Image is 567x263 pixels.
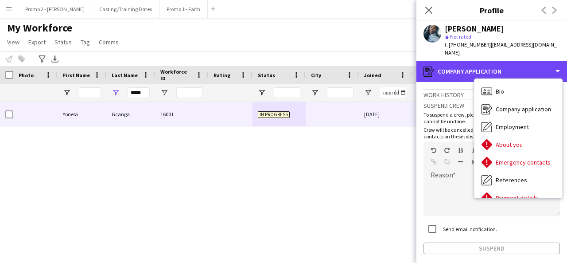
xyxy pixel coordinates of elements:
span: Status [258,72,275,79]
input: Last Name Filter Input [128,87,150,98]
input: Status Filter Input [274,87,300,98]
span: Status [54,38,72,46]
span: Not rated [450,33,471,40]
button: Redo [444,147,450,154]
span: In progress [258,111,290,118]
app-action-btn: Export XLSX [50,54,60,64]
span: About you [496,141,523,149]
span: | [EMAIL_ADDRESS][DOMAIN_NAME] [445,41,557,56]
input: First Name Filter Input [79,87,101,98]
span: Export [28,38,46,46]
h3: Profile [416,4,567,16]
div: References [474,171,562,189]
button: Open Filter Menu [63,89,71,97]
button: Open Filter Menu [160,89,168,97]
span: t. [PHONE_NUMBER] [445,41,491,48]
div: Bio [474,82,562,100]
span: Comms [99,38,119,46]
button: Bold [457,147,463,154]
button: Open Filter Menu [112,89,120,97]
button: Clear Formatting [470,158,477,165]
span: Tag [81,38,90,46]
span: Employment [496,123,529,131]
button: Horizontal Line [457,158,463,165]
a: Comms [95,36,122,48]
div: [DATE] [359,102,412,126]
div: Payment details [474,189,562,207]
span: Bio [496,87,504,95]
p: Crew will be cancelled on all future jobs and primary contacts on these jobs will be notified. [423,126,560,140]
span: Workforce ID [160,68,192,82]
input: Workforce ID Filter Input [176,87,203,98]
p: To suspend a crew, please specify a reason. This action cannot be undone. [423,111,560,125]
span: City [311,72,321,79]
span: Photo [19,72,34,79]
div: Work history [423,89,560,99]
button: Open Filter Menu [364,89,372,97]
div: About you [474,136,562,153]
span: Company application [496,105,551,113]
app-action-btn: Advanced filters [37,54,47,64]
div: Gcanga [106,102,155,126]
span: Joined [364,72,381,79]
div: Company application [416,61,567,82]
a: Tag [77,36,93,48]
button: Italic [470,147,477,154]
button: Open Filter Menu [258,89,266,97]
h3: Suspend crew [423,102,560,110]
label: Send email notification. [441,226,497,232]
span: Last Name [112,72,138,79]
a: Export [25,36,49,48]
button: Promo 2 - [PERSON_NAME] [18,0,92,18]
span: Payment details [496,194,538,202]
input: City Filter Input [327,87,353,98]
span: My Workforce [7,21,72,35]
span: Rating [214,72,230,79]
div: Company application [474,100,562,118]
span: View [7,38,19,46]
div: Emergency contacts [474,153,562,171]
div: Employment [474,118,562,136]
a: View [4,36,23,48]
input: Joined Filter Input [380,87,407,98]
button: Undo [431,147,437,154]
div: Yonela [58,102,106,126]
div: 16001 [155,102,208,126]
span: References [496,176,527,184]
div: [PERSON_NAME] [445,25,504,33]
button: Casting/Training Dates [92,0,159,18]
button: Open Filter Menu [311,89,319,97]
span: First Name [63,72,90,79]
button: Promo 1 - Faith [159,0,208,18]
a: Status [51,36,75,48]
span: Emergency contacts [496,158,551,166]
